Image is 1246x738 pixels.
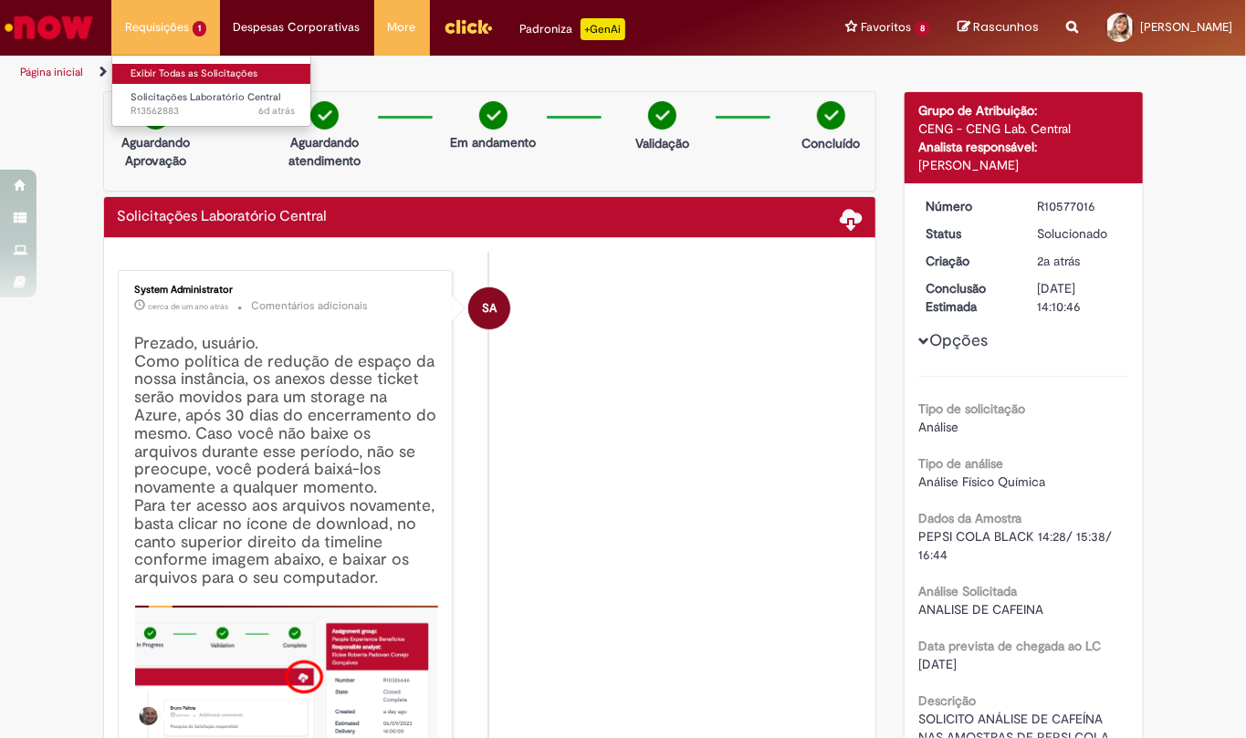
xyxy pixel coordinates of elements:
[2,9,96,46] img: ServiceNow
[149,301,229,312] time: 27/09/2024 01:00:27
[918,473,1045,490] span: Análise Físico Química
[111,55,311,127] ul: Requisições
[258,104,295,118] time: 24/09/2025 12:44:39
[131,90,280,104] span: Solicitações Laboratório Central
[135,285,439,296] div: System Administrator
[918,692,976,709] b: Descrição
[918,656,957,672] span: [DATE]
[1038,253,1081,269] time: 17/10/2023 09:53:06
[520,18,625,40] div: Padroniza
[918,419,958,435] span: Análise
[14,56,817,89] ul: Trilhas de página
[149,301,229,312] span: cerca de um ano atrás
[125,18,189,36] span: Requisições
[479,101,508,130] img: check-circle-green.png
[131,104,295,119] span: R13562883
[912,224,1024,243] dt: Status
[1038,253,1081,269] span: 2a atrás
[918,120,1129,138] div: CENG - CENG Lab. Central
[20,65,83,79] a: Página inicial
[252,298,369,314] small: Comentários adicionais
[648,101,676,130] img: check-circle-green.png
[1140,19,1232,35] span: [PERSON_NAME]
[918,528,1115,563] span: PEPSI COLA BLACK 14:28/ 15:38/ 16:44
[817,101,845,130] img: check-circle-green.png
[918,455,1003,472] b: Tipo de análise
[973,18,1039,36] span: Rascunhos
[958,19,1039,36] a: Rascunhos
[915,21,930,36] span: 8
[112,88,313,121] a: Aberto R13562883 : Solicitações Laboratório Central
[112,64,313,84] a: Exibir Todas as Solicitações
[234,18,361,36] span: Despesas Corporativas
[581,18,625,40] p: +GenAi
[918,638,1101,654] b: Data prevista de chegada ao LC
[918,400,1025,417] b: Tipo de solicitação
[118,209,328,225] h2: Solicitações Laboratório Central Histórico de tíquete
[193,21,206,36] span: 1
[918,510,1021,526] b: Dados da Amostra
[918,101,1129,120] div: Grupo de Atribuição:
[635,134,689,152] p: Validação
[482,286,497,330] span: SA
[388,18,416,36] span: More
[111,133,200,170] p: Aguardando Aprovação
[1038,252,1123,270] div: 17/10/2023 09:53:06
[918,138,1129,156] div: Analista responsável:
[912,252,1024,270] dt: Criação
[258,104,295,118] span: 6d atrás
[468,287,510,329] div: System Administrator
[280,133,369,170] p: Aguardando atendimento
[1038,279,1123,316] div: [DATE] 14:10:46
[1038,197,1123,215] div: R10577016
[310,101,339,130] img: check-circle-green.png
[918,156,1129,174] div: [PERSON_NAME]
[444,13,493,40] img: click_logo_yellow_360x200.png
[912,279,1024,316] dt: Conclusão Estimada
[861,18,911,36] span: Favoritos
[801,134,860,152] p: Concluído
[918,583,1017,599] b: Análise Solicitada
[450,133,536,151] p: Em andamento
[1038,224,1123,243] div: Solucionado
[918,601,1043,618] span: ANALISE DE CAFEINA
[912,197,1024,215] dt: Número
